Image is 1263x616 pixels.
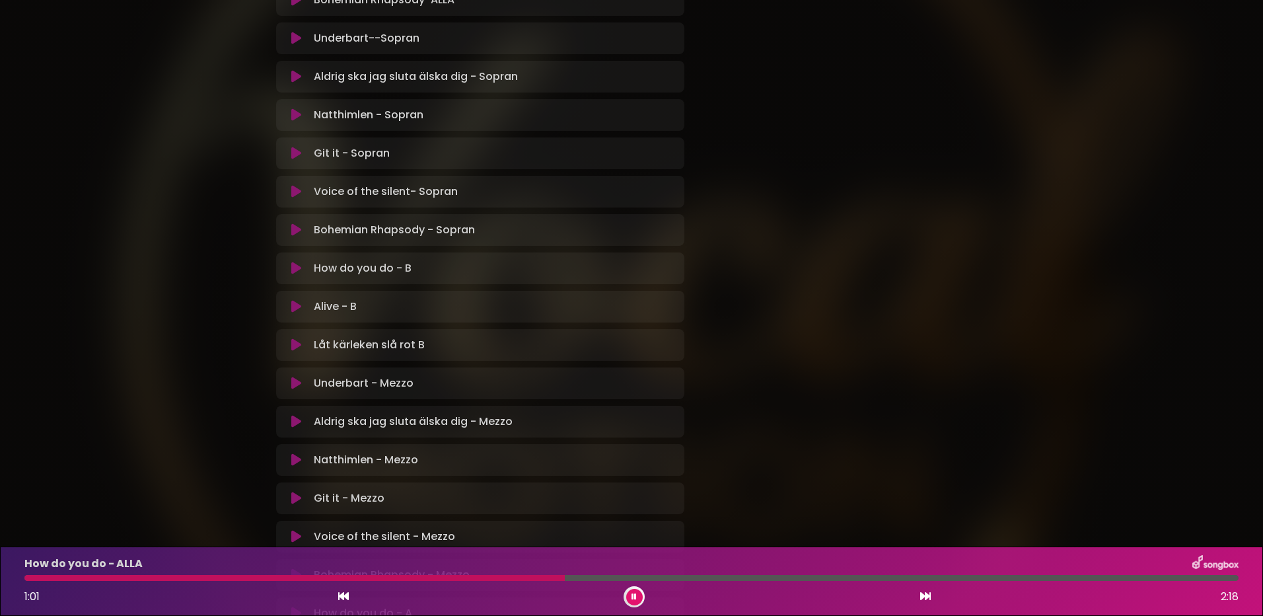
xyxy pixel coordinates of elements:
[314,490,384,506] p: Git it - Mezzo
[314,337,425,353] p: Låt kärleken slå rot B
[314,145,390,161] p: Git it - Sopran
[1192,555,1239,572] img: songbox-logo-white.png
[314,452,418,468] p: Natthimlen - Mezzo
[314,414,513,430] p: Aldrig ska jag sluta älska dig - Mezzo
[314,529,455,545] p: Voice of the silent - Mezzo
[314,260,412,276] p: How do you do - B
[1221,589,1239,605] span: 2:18
[314,375,414,391] p: Underbart - Mezzo
[24,556,143,572] p: How do you do - ALLA
[314,222,475,238] p: Bohemian Rhapsody - Sopran
[314,299,357,315] p: Alive - B
[314,107,423,123] p: Natthimlen - Sopran
[314,184,458,200] p: Voice of the silent- Sopran
[314,69,518,85] p: Aldrig ska jag sluta älska dig - Sopran
[314,30,419,46] p: Underbart--Sopran
[24,589,40,604] span: 1:01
